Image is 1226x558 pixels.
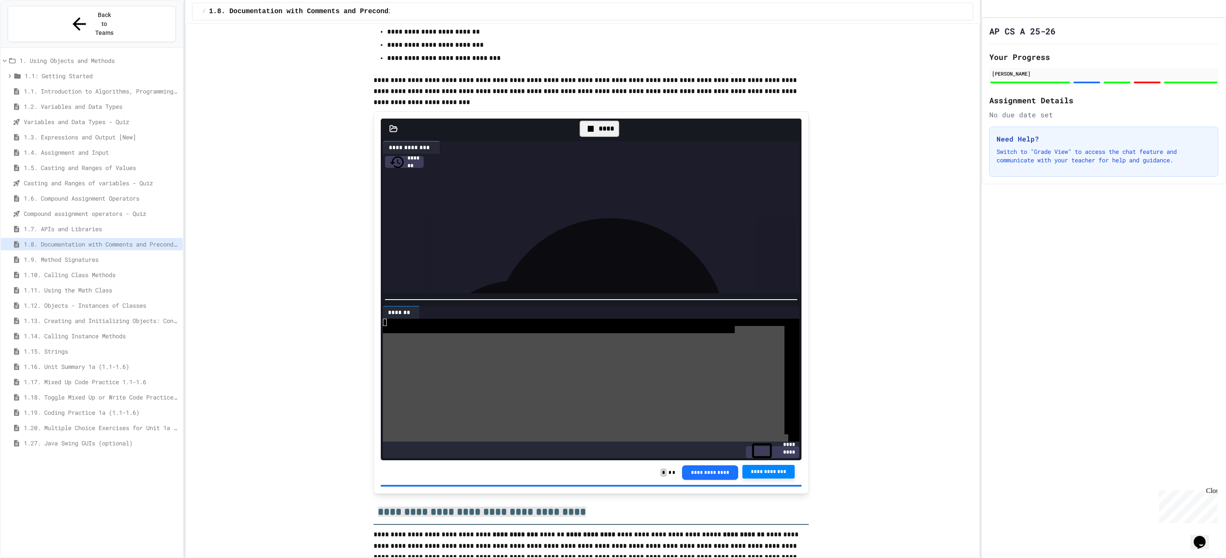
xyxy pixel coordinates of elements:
span: 1. Using Objects and Methods [20,56,179,65]
span: / [203,8,206,15]
span: 1.20. Multiple Choice Exercises for Unit 1a (1.1-1.6) [24,423,179,432]
span: 1.8. Documentation with Comments and Preconditions [209,6,413,17]
div: Chat with us now!Close [3,3,59,54]
span: 1.12. Objects - Instances of Classes [24,301,179,310]
span: 1.5. Casting and Ranges of Values [24,163,179,172]
h3: Need Help? [997,134,1211,144]
span: 1.19. Coding Practice 1a (1.1-1.6) [24,408,179,417]
span: 1.15. Strings [24,347,179,356]
h1: AP CS A 25-26 [989,25,1056,37]
div: No due date set [989,110,1218,120]
span: Compound assignment operators - Quiz [24,209,179,218]
div: [PERSON_NAME] [992,70,1216,77]
span: 1.17. Mixed Up Code Practice 1.1-1.6 [24,377,179,386]
h2: Assignment Details [989,94,1218,106]
p: Switch to "Grade View" to access the chat feature and communicate with your teacher for help and ... [997,147,1211,164]
span: 1.1: Getting Started [25,71,179,80]
span: 1.18. Toggle Mixed Up or Write Code Practice 1.1-1.6 [24,393,179,402]
span: 1.4. Assignment and Input [24,148,179,157]
span: 1.9. Method Signatures [24,255,179,264]
span: 1.16. Unit Summary 1a (1.1-1.6) [24,362,179,371]
span: 1.14. Calling Instance Methods [24,331,179,340]
span: 1.13. Creating and Initializing Objects: Constructors [24,316,179,325]
span: Casting and Ranges of variables - Quiz [24,178,179,187]
span: 1.11. Using the Math Class [24,286,179,295]
iframe: chat widget [1190,524,1218,550]
span: 1.3. Expressions and Output [New] [24,133,179,142]
span: 1.10. Calling Class Methods [24,270,179,279]
span: 1.27. Java Swing GUIs (optional) [24,439,179,448]
span: 1.7. APIs and Libraries [24,224,179,233]
span: 1.8. Documentation with Comments and Preconditions [24,240,179,249]
span: 1.6. Compound Assignment Operators [24,194,179,203]
iframe: chat widget [1155,487,1218,523]
span: Variables and Data Types - Quiz [24,117,179,126]
span: Back to Teams [94,11,114,37]
span: 1.1. Introduction to Algorithms, Programming, and Compilers [24,87,179,96]
h2: Your Progress [989,51,1218,63]
span: 1.2. Variables and Data Types [24,102,179,111]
